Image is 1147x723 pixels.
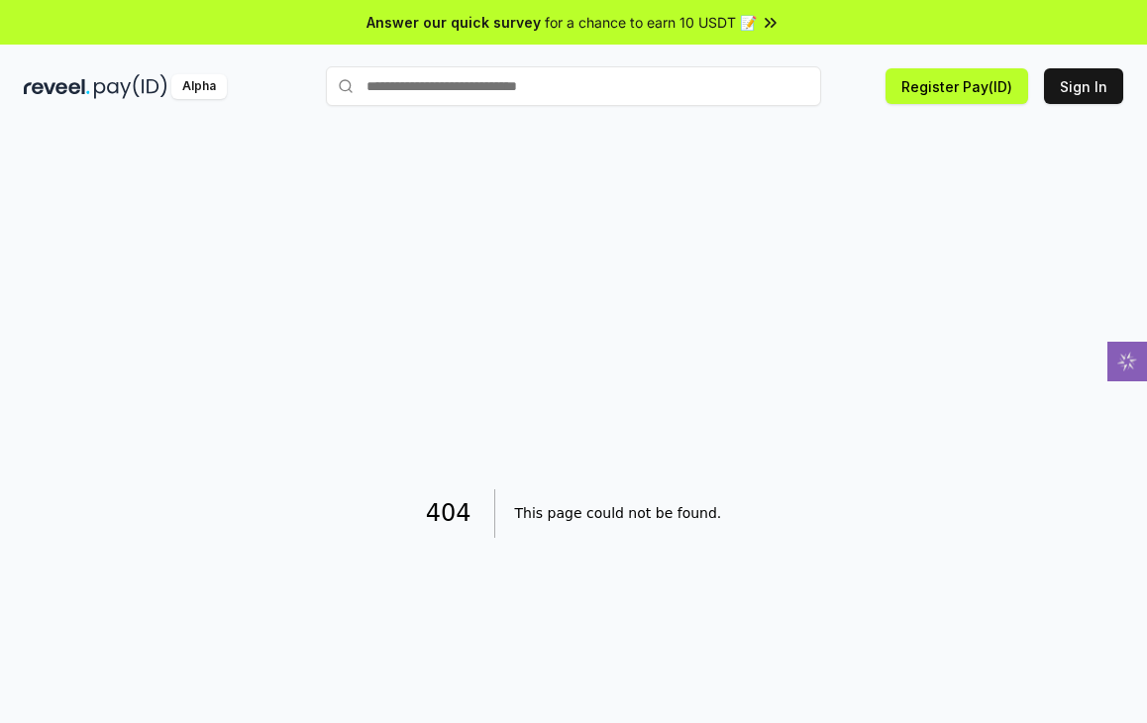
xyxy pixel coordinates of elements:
button: Sign In [1044,68,1123,104]
div: Alpha [171,74,227,99]
span: Answer our quick survey [366,12,541,33]
h1: 404 [426,489,495,538]
h2: This page could not be found. [515,489,722,538]
span: for a chance to earn 10 USDT 📝 [545,12,757,33]
img: pay_id [94,74,167,99]
img: reveel_dark [24,74,90,99]
button: Register Pay(ID) [886,68,1028,104]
